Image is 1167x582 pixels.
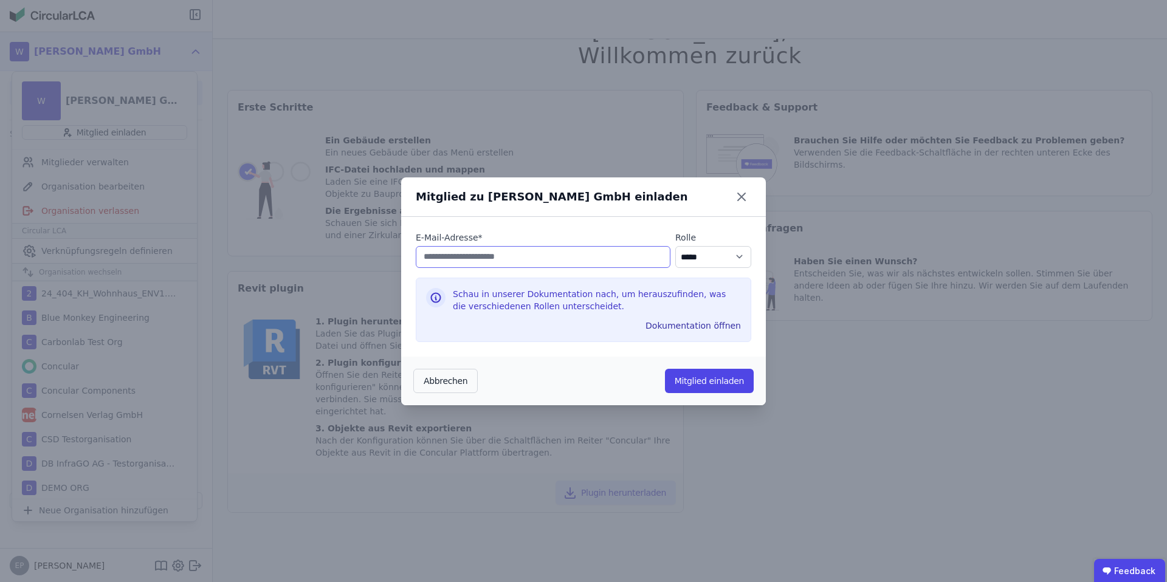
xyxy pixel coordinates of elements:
[453,288,741,317] div: Schau in unserer Dokumentation nach, um herauszufinden, was die verschiedenen Rollen unterscheidet.
[416,188,688,205] div: Mitglied zu [PERSON_NAME] GmbH einladen
[641,316,746,335] button: Dokumentation öffnen
[665,369,754,393] button: Mitglied einladen
[416,231,670,244] label: audits.requiredField
[675,231,751,244] label: Rolle
[413,369,478,393] button: Abbrechen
